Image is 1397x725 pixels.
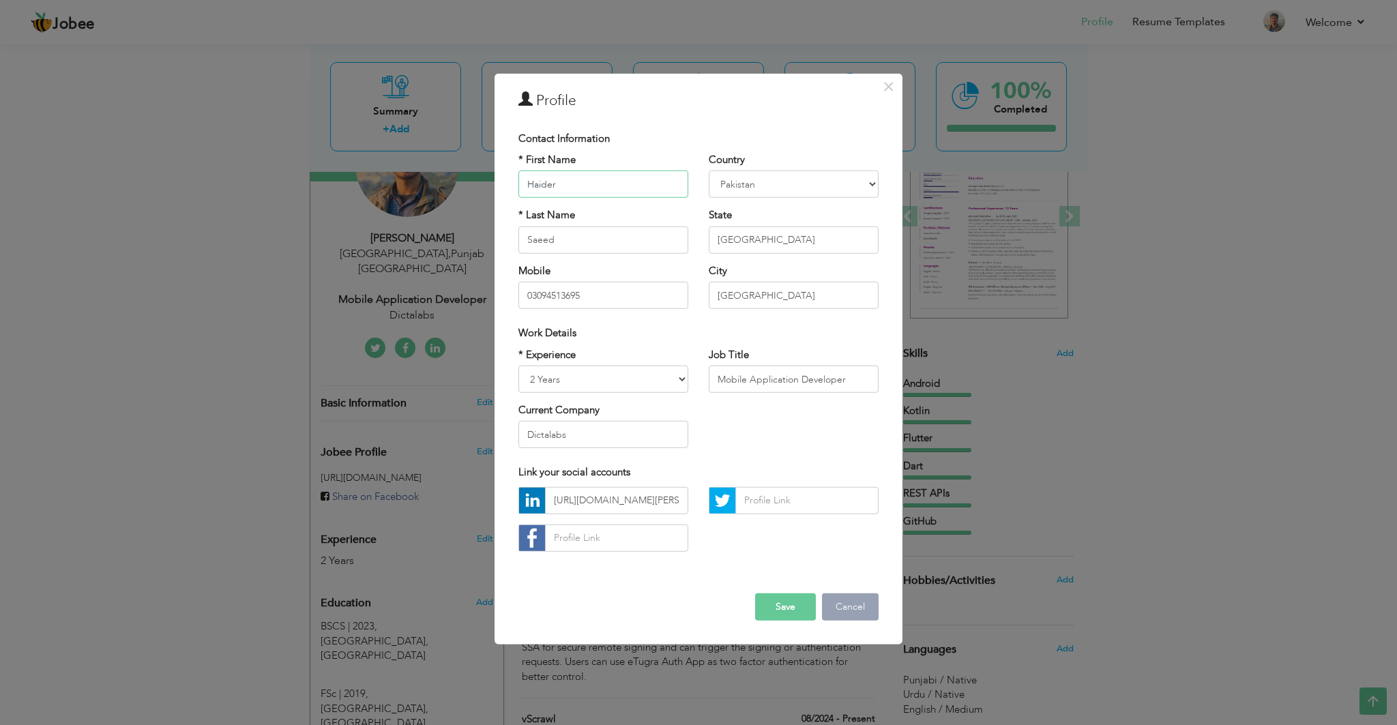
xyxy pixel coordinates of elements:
[709,208,732,222] label: State
[518,131,610,145] span: Contact Information
[709,264,727,278] label: City
[709,347,749,361] label: Job Title
[518,90,879,110] h3: Profile
[518,153,576,167] label: * First Name
[519,488,545,514] img: linkedin
[822,593,879,621] button: Cancel
[545,487,688,514] input: Profile Link
[545,524,688,552] input: Profile Link
[518,326,576,340] span: Work Details
[877,75,899,97] button: Close
[519,525,545,551] img: facebook
[518,403,600,417] label: Current Company
[518,208,575,222] label: * Last Name
[755,593,816,621] button: Save
[883,74,894,98] span: ×
[709,488,735,514] img: Twitter
[518,264,550,278] label: Mobile
[518,347,576,361] label: * Experience
[709,153,745,167] label: Country
[518,465,630,479] span: Link your social accounts
[735,487,879,514] input: Profile Link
